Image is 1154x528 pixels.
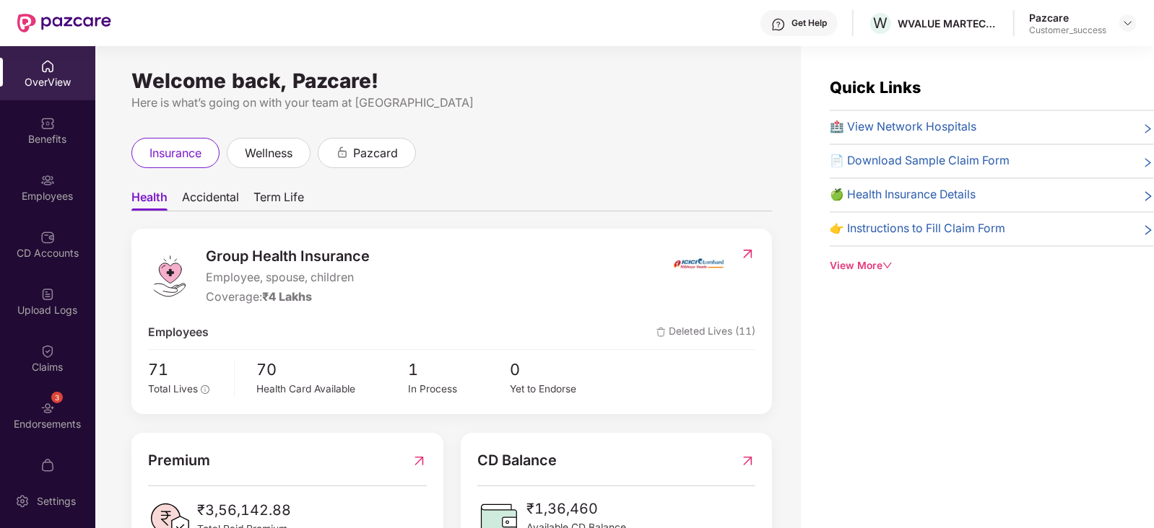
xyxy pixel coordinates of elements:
div: Customer_success [1029,25,1106,36]
span: wellness [245,144,292,162]
img: svg+xml;base64,PHN2ZyBpZD0iVXBsb2FkX0xvZ3MiIGRhdGEtbmFtZT0iVXBsb2FkIExvZ3MiIHhtbG5zPSJodHRwOi8vd3... [40,287,55,302]
span: 1 [409,357,510,382]
span: Deleted Lives (11) [656,324,755,342]
img: svg+xml;base64,PHN2ZyBpZD0iQ2xhaW0iIHhtbG5zPSJodHRwOi8vd3d3LnczLm9yZy8yMDAwL3N2ZyIgd2lkdGg9IjIwIi... [40,344,55,358]
img: insurerIcon [672,245,726,281]
div: Get Help [791,17,827,29]
img: svg+xml;base64,PHN2ZyBpZD0iQmVuZWZpdHMiIHhtbG5zPSJodHRwOi8vd3d3LnczLm9yZy8yMDAwL3N2ZyIgd2lkdGg9Ij... [40,116,55,131]
span: pazcard [353,144,398,162]
div: WVALUE MARTECH PRIVATE LIMITED [898,17,999,30]
span: 🍏 Health Insurance Details [830,186,976,204]
div: View More [830,258,1154,274]
span: Employees [148,324,209,342]
img: RedirectIcon [740,449,755,472]
span: Employee, spouse, children [206,269,370,287]
div: Welcome back, Pazcare! [131,75,772,87]
span: Total Lives [148,383,198,395]
span: Accidental [182,190,239,211]
img: svg+xml;base64,PHN2ZyBpZD0iSGVscC0zMngzMiIgeG1sbnM9Imh0dHA6Ly93d3cudzMub3JnLzIwMDAvc3ZnIiB3aWR0aD... [771,17,786,32]
img: svg+xml;base64,PHN2ZyBpZD0iSG9tZSIgeG1sbnM9Imh0dHA6Ly93d3cudzMub3JnLzIwMDAvc3ZnIiB3aWR0aD0iMjAiIG... [40,59,55,74]
span: 70 [256,357,408,382]
img: RedirectIcon [412,449,427,472]
span: W [874,14,888,32]
div: Here is what’s going on with your team at [GEOGRAPHIC_DATA] [131,94,772,112]
span: 📄 Download Sample Claim Form [830,152,1010,170]
img: svg+xml;base64,PHN2ZyBpZD0iU2V0dGluZy0yMHgyMCIgeG1sbnM9Imh0dHA6Ly93d3cudzMub3JnLzIwMDAvc3ZnIiB3aW... [15,494,30,509]
span: right [1142,155,1154,170]
div: Yet to Endorse [510,382,611,397]
span: Health [131,190,168,211]
span: right [1142,223,1154,238]
span: ₹4 Lakhs [262,290,312,304]
span: 71 [148,357,224,382]
div: 3 [51,392,63,403]
span: Term Life [253,190,304,211]
span: ₹1,36,460 [526,498,626,520]
span: right [1142,189,1154,204]
span: info-circle [201,385,209,394]
div: Health Card Available [256,382,408,397]
span: down [882,260,893,270]
span: insurance [149,144,201,162]
img: svg+xml;base64,PHN2ZyBpZD0iQ0RfQWNjb3VudHMiIGRhdGEtbmFtZT0iQ0QgQWNjb3VudHMiIHhtbG5zPSJodHRwOi8vd3... [40,230,55,245]
div: animation [336,146,349,159]
span: CD Balance [477,449,557,472]
span: 0 [510,357,611,382]
span: Premium [148,449,210,472]
div: Settings [32,494,80,509]
div: Pazcare [1029,11,1106,25]
span: 🏥 View Network Hospitals [830,118,976,136]
span: right [1142,121,1154,136]
img: logo [148,255,191,298]
div: In Process [409,382,510,397]
span: Quick Links [830,78,921,97]
img: RedirectIcon [740,247,755,261]
img: svg+xml;base64,PHN2ZyBpZD0iTXlfT3JkZXJzIiBkYXRhLW5hbWU9Ik15IE9yZGVycyIgeG1sbnM9Imh0dHA6Ly93d3cudz... [40,458,55,472]
img: deleteIcon [656,327,666,337]
span: ₹3,56,142.88 [197,499,291,522]
img: New Pazcare Logo [17,14,111,32]
span: Group Health Insurance [206,245,370,268]
img: svg+xml;base64,PHN2ZyBpZD0iRW1wbG95ZWVzIiB4bWxucz0iaHR0cDovL3d3dy53My5vcmcvMjAwMC9zdmciIHdpZHRoPS... [40,173,55,188]
span: 👉 Instructions to Fill Claim Form [830,220,1005,238]
img: svg+xml;base64,PHN2ZyBpZD0iRW5kb3JzZW1lbnRzIiB4bWxucz0iaHR0cDovL3d3dy53My5vcmcvMjAwMC9zdmciIHdpZH... [40,401,55,415]
img: svg+xml;base64,PHN2ZyBpZD0iRHJvcGRvd24tMzJ4MzIiIHhtbG5zPSJodHRwOi8vd3d3LnczLm9yZy8yMDAwL3N2ZyIgd2... [1122,17,1134,29]
div: Coverage: [206,289,370,307]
